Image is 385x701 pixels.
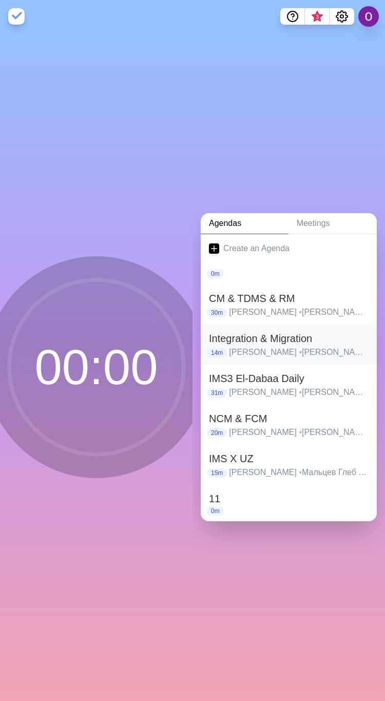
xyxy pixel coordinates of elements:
[209,371,369,386] h2: IMS3 El-Dabaa Daily
[209,411,369,426] h2: NCM & FCM
[207,348,227,357] p: 14m
[209,331,369,346] h2: Integration & Migration
[299,388,302,396] span: •
[330,8,354,25] button: Settings
[209,451,369,466] h2: IMS X UZ
[229,306,369,318] p: [PERSON_NAME] [PERSON_NAME] [PERSON_NAME] [PERSON_NAME] [PERSON_NAME] [PERSON_NAME] [PERSON_NAME]...
[229,386,369,399] p: [PERSON_NAME] [PERSON_NAME] [PERSON_NAME] [PERSON_NAME] [PERSON_NAME] [PERSON_NAME] [PERSON_NAME]...
[207,269,224,278] p: 0m
[299,428,302,437] span: •
[280,8,305,25] button: Help
[201,234,377,263] a: Create an Agenda
[299,308,302,316] span: •
[299,468,302,477] span: •
[305,8,330,25] button: What’s new
[299,348,302,356] span: •
[207,308,227,317] p: 30m
[207,428,227,438] p: 20m
[288,213,377,234] a: Meetings
[229,346,369,358] p: [PERSON_NAME] [PERSON_NAME] [PERSON_NAME] [PERSON_NAME] [PERSON_NAME] [PERSON_NAME] Q & A
[201,213,288,234] a: Agendas
[209,491,369,506] h2: 11
[207,506,224,516] p: 0m
[207,388,227,397] p: 31m
[229,466,369,479] p: [PERSON_NAME] Мальцев Глеб [PERSON_NAME] [PERSON_NAME] Пуговкин Игорь [PERSON_NAME] [PERSON_NAME]...
[229,426,369,439] p: [PERSON_NAME] [PERSON_NAME] [PERSON_NAME] [PERSON_NAME] [PERSON_NAME] [PERSON_NAME] [PERSON_NAME]...
[207,468,227,478] p: 15m
[313,13,321,21] span: 3
[8,8,25,25] img: timeblocks logo
[209,291,369,306] h2: CM & TDMS & RM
